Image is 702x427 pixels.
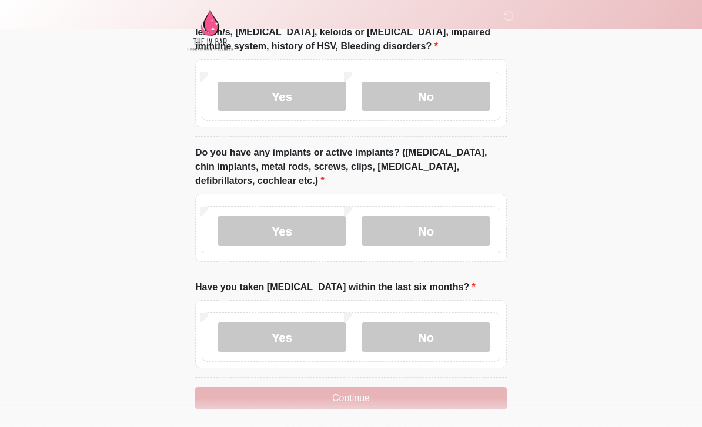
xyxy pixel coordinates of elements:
[218,82,346,111] label: Yes
[183,9,236,51] img: The IV Bar, LLC Logo
[218,322,346,352] label: Yes
[362,322,490,352] label: No
[195,387,507,409] button: Continue
[362,216,490,246] label: No
[362,82,490,111] label: No
[195,146,507,188] label: Do you have any implants or active implants? ([MEDICAL_DATA], chin implants, metal rods, screws, ...
[195,280,476,294] label: Have you taken [MEDICAL_DATA] within the last six months?
[218,216,346,246] label: Yes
